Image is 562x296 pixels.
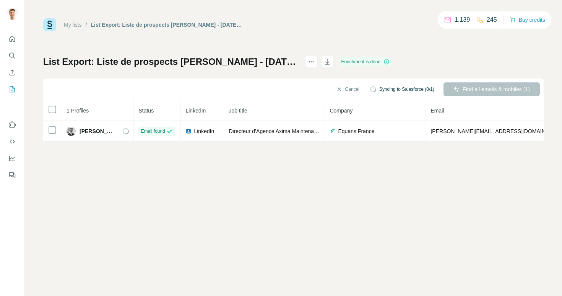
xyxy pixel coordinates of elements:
[229,108,247,114] span: Job title
[430,108,444,114] span: Email
[91,21,243,29] div: List Export: Liste de prospects [PERSON_NAME] - [DATE] 15:55
[6,168,18,182] button: Feedback
[6,66,18,79] button: Enrich CSV
[6,8,18,20] img: Avatar
[6,118,18,132] button: Use Surfe on LinkedIn
[194,127,214,135] span: LinkedIn
[379,86,434,93] span: Syncing to Salesforce (0/1)
[185,128,192,134] img: LinkedIn logo
[64,22,82,28] a: My lists
[229,128,322,134] span: Directeur d’Agence Axima Maintenance
[67,108,89,114] span: 1 Profiles
[510,14,545,25] button: Buy credits
[6,135,18,148] button: Use Surfe API
[339,57,392,66] div: Enrichment is done
[138,108,154,114] span: Status
[80,127,115,135] span: [PERSON_NAME]
[67,127,76,136] img: Avatar
[305,56,317,68] button: actions
[185,108,206,114] span: LinkedIn
[43,18,56,31] img: Surfe Logo
[43,56,298,68] h1: List Export: Liste de prospects [PERSON_NAME] - [DATE] 15:55
[141,128,165,135] span: Email found
[86,21,87,29] li: /
[331,82,365,96] button: Cancel
[6,49,18,63] button: Search
[6,151,18,165] button: Dashboard
[338,127,374,135] span: Equans France
[6,82,18,96] button: My lists
[330,128,336,134] img: company-logo
[330,108,352,114] span: Company
[6,32,18,46] button: Quick start
[455,15,470,24] p: 1,139
[487,15,497,24] p: 245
